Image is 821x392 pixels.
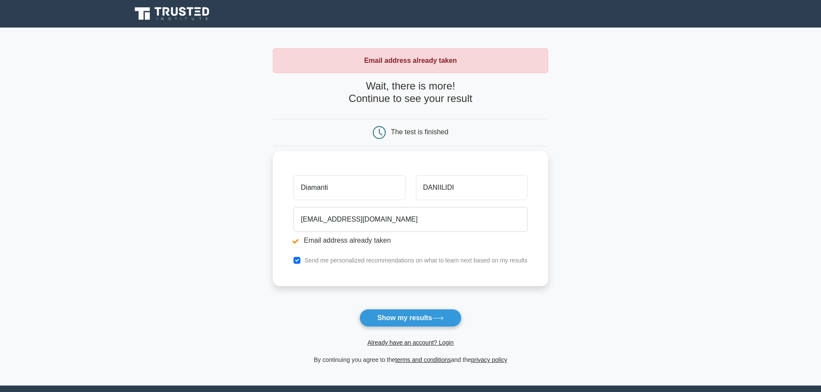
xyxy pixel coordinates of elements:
[293,207,528,232] input: Email
[416,175,528,200] input: Last name
[273,80,548,105] h4: Wait, there is more! Continue to see your result
[293,175,405,200] input: First name
[364,57,457,64] strong: Email address already taken
[395,356,451,363] a: terms and conditions
[304,257,528,264] label: Send me personalized recommendations on what to learn next based on my results
[471,356,507,363] a: privacy policy
[367,339,453,346] a: Already have an account? Login
[359,309,461,327] button: Show my results
[268,355,553,365] div: By continuing you agree to the and the
[391,128,448,136] div: The test is finished
[293,235,528,246] li: Email address already taken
